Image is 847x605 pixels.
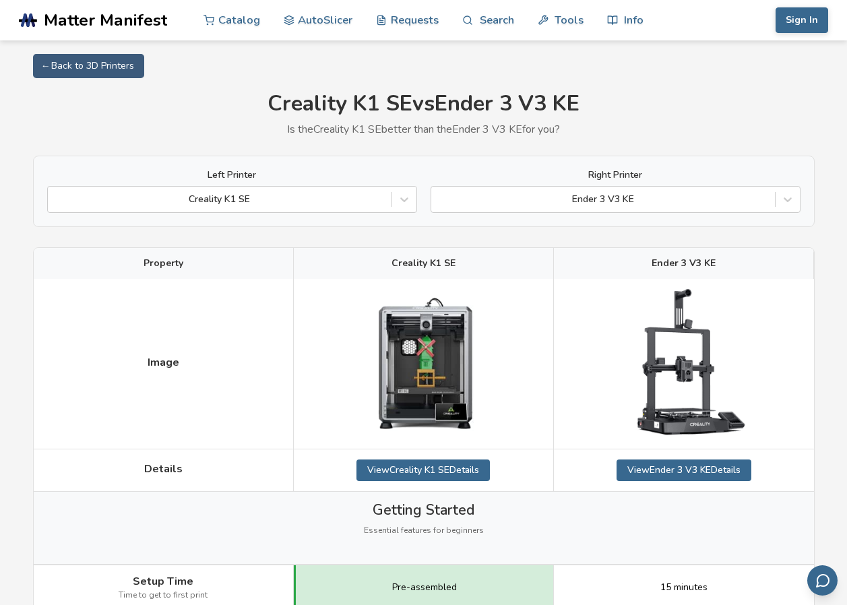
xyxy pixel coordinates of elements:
[438,194,441,205] input: Ender 3 V3 KE
[392,582,457,593] span: Pre-assembled
[431,170,801,181] label: Right Printer
[776,7,828,33] button: Sign In
[148,356,179,369] span: Image
[356,296,491,431] img: Creality K1 SE
[55,194,57,205] input: Creality K1 SE
[807,565,838,596] button: Send feedback via email
[33,92,815,117] h1: Creality K1 SE vs Ender 3 V3 KE
[364,526,484,536] span: Essential features for beginners
[391,258,456,269] span: Creality K1 SE
[660,582,708,593] span: 15 minutes
[617,289,751,439] img: Ender 3 V3 KE
[652,258,716,269] span: Ender 3 V3 KE
[356,459,490,481] a: ViewCreality K1 SEDetails
[144,463,183,475] span: Details
[44,11,167,30] span: Matter Manifest
[373,502,474,518] span: Getting Started
[119,591,208,600] span: Time to get to first print
[33,123,815,135] p: Is the Creality K1 SE better than the Ender 3 V3 KE for you?
[617,459,751,481] a: ViewEnder 3 V3 KEDetails
[33,54,144,78] a: ← Back to 3D Printers
[144,258,183,269] span: Property
[47,170,417,181] label: Left Printer
[133,575,193,587] span: Setup Time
